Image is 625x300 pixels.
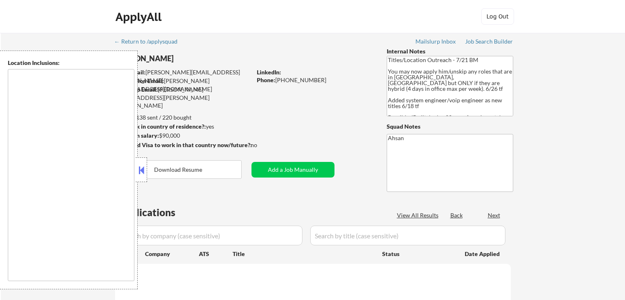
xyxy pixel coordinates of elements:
[387,47,513,55] div: Internal Notes
[115,77,251,93] div: [PERSON_NAME][EMAIL_ADDRESS][DOMAIN_NAME]
[465,250,501,258] div: Date Applied
[8,59,134,67] div: Location Inclusions:
[115,160,242,179] button: Download Resume
[251,141,274,149] div: no
[415,38,457,46] a: Mailslurp Inbox
[465,39,513,44] div: Job Search Builder
[199,250,233,258] div: ATS
[397,211,441,219] div: View All Results
[115,10,164,24] div: ApplyAll
[488,211,501,219] div: Next
[115,113,251,122] div: 138 sent / 220 bought
[115,68,251,84] div: [PERSON_NAME][EMAIL_ADDRESS][DOMAIN_NAME]
[415,39,457,44] div: Mailslurp Inbox
[257,76,275,83] strong: Phone:
[114,39,185,44] div: ← Return to /applysquad
[387,122,513,131] div: Squad Notes
[115,141,252,148] strong: Will need Visa to work in that country now/future?:
[115,122,249,131] div: yes
[115,85,251,110] div: [PERSON_NAME][EMAIL_ADDRESS][PERSON_NAME][DOMAIN_NAME]
[450,211,464,219] div: Back
[114,38,185,46] a: ← Return to /applysquad
[118,208,199,217] div: Applications
[115,123,206,130] strong: Can work in country of residence?:
[382,246,453,261] div: Status
[233,250,374,258] div: Title
[115,53,284,64] div: [PERSON_NAME]
[257,76,373,84] div: [PHONE_NUMBER]
[145,250,199,258] div: Company
[118,226,302,245] input: Search by company (case sensitive)
[481,8,514,25] button: Log Out
[115,132,251,140] div: $90,000
[310,226,505,245] input: Search by title (case sensitive)
[257,69,281,76] strong: LinkedIn:
[251,162,334,178] button: Add a Job Manually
